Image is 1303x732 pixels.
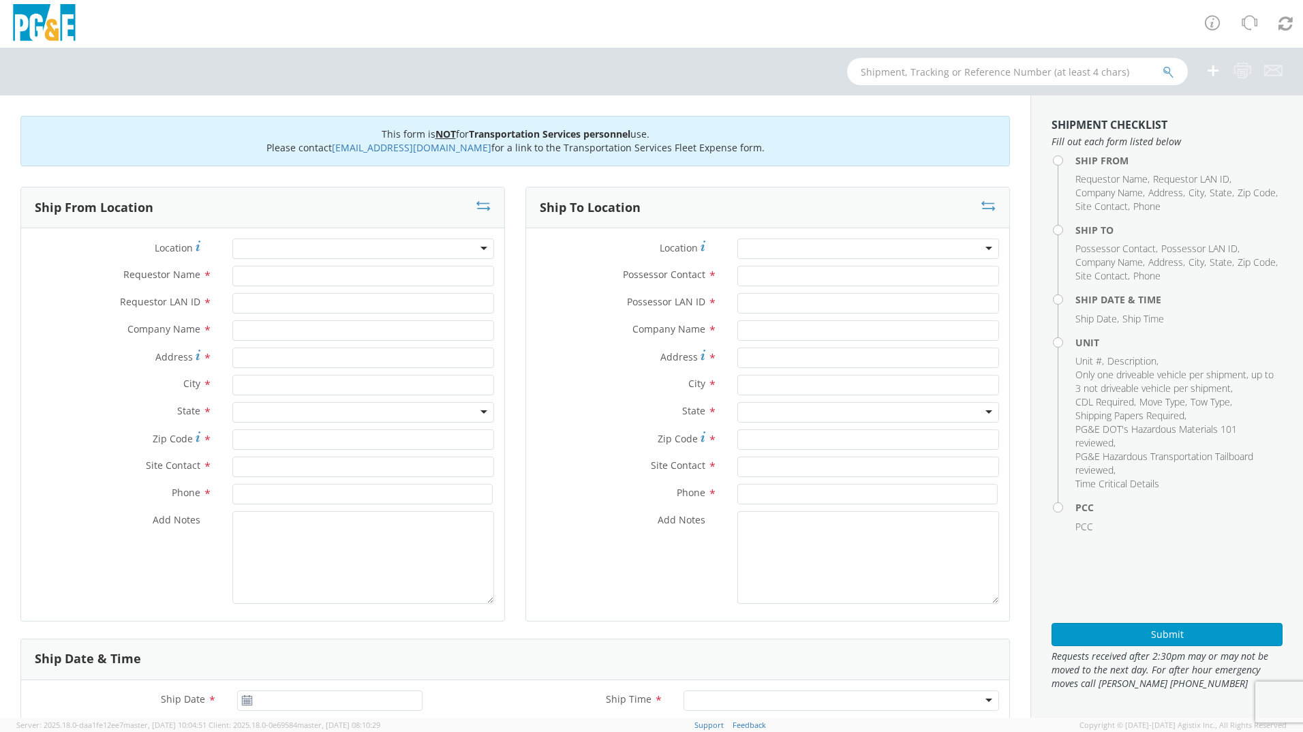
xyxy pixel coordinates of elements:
u: NOT [435,127,456,140]
li: , [1153,172,1231,186]
li: , [1075,368,1279,395]
h3: Ship From Location [35,201,153,215]
a: Support [694,720,724,730]
li: , [1075,354,1104,368]
span: State [682,404,705,417]
li: , [1189,186,1206,200]
span: Address [660,350,698,363]
span: Zip Code [1238,186,1276,199]
span: Possessor Contact [1075,242,1156,255]
li: , [1107,354,1159,368]
span: Phone [677,486,705,499]
span: Client: 2025.18.0-0e69584 [209,720,380,730]
span: Address [155,350,193,363]
h3: Ship Date & Time [35,652,141,666]
h4: PCC [1075,502,1283,513]
span: Ship Time [1122,312,1164,325]
h4: Ship Date & Time [1075,294,1283,305]
span: State [1210,186,1232,199]
span: Description [1107,354,1156,367]
li: , [1161,242,1240,256]
button: Submit [1052,623,1283,646]
span: City [688,377,705,390]
span: Ship Time [606,692,651,705]
span: Copyright © [DATE]-[DATE] Agistix Inc., All Rights Reserved [1079,720,1287,731]
span: master, [DATE] 08:10:29 [297,720,380,730]
li: , [1075,312,1119,326]
span: Site Contact [1075,269,1128,282]
span: Requestor LAN ID [120,295,200,308]
li: , [1075,242,1158,256]
span: Zip Code [153,432,193,445]
div: This form is for use. Please contact for a link to the Transportation Services Fleet Expense form. [20,116,1010,166]
span: Move Type [1139,395,1185,408]
li: , [1075,269,1130,283]
span: Site Contact [1075,200,1128,213]
span: Add Notes [153,513,200,526]
span: Location [660,241,698,254]
li: , [1075,256,1145,269]
b: Transportation Services personnel [469,127,630,140]
span: Possessor LAN ID [1161,242,1238,255]
li: , [1075,172,1150,186]
span: Location [155,241,193,254]
li: , [1210,256,1234,269]
span: State [1210,256,1232,269]
li: , [1139,395,1187,409]
li: , [1191,395,1232,409]
li: , [1238,186,1278,200]
span: Site Contact [146,459,200,472]
span: Server: 2025.18.0-daa1fe12ee7 [16,720,206,730]
span: Address [1148,186,1183,199]
span: PG&E Hazardous Transportation Tailboard reviewed [1075,450,1253,476]
span: Possessor LAN ID [627,295,705,308]
span: Only one driveable vehicle per shipment, up to 3 not driveable vehicle per shipment [1075,368,1274,395]
span: Zip Code [658,432,698,445]
span: PG&E DOT's Hazardous Materials 101 reviewed [1075,423,1237,449]
span: State [177,404,200,417]
span: master, [DATE] 10:04:51 [123,720,206,730]
li: , [1075,450,1279,477]
span: Company Name [632,322,705,335]
li: , [1075,423,1279,450]
span: Shipping Papers Required [1075,409,1184,422]
span: Requestor Name [123,268,200,281]
a: [EMAIL_ADDRESS][DOMAIN_NAME] [332,141,491,154]
span: Company Name [127,322,200,335]
span: City [1189,256,1204,269]
h4: Ship To [1075,225,1283,235]
span: Ship Date [161,692,205,705]
span: Time Critical Details [1075,477,1159,490]
span: Requestor Name [1075,172,1148,185]
li: , [1075,186,1145,200]
li: , [1189,256,1206,269]
img: pge-logo-06675f144f4cfa6a6814.png [10,4,78,44]
span: Requestor LAN ID [1153,172,1229,185]
strong: Shipment Checklist [1052,117,1167,132]
a: Feedback [733,720,766,730]
span: Phone [172,486,200,499]
h4: Ship From [1075,155,1283,166]
span: Phone [1133,269,1161,282]
li: , [1238,256,1278,269]
li: , [1075,409,1186,423]
span: Add Notes [658,513,705,526]
span: Fill out each form listed below [1052,135,1283,149]
span: Tow Type [1191,395,1230,408]
span: Company Name [1075,256,1143,269]
span: Phone [1133,200,1161,213]
li: , [1210,186,1234,200]
span: City [183,377,200,390]
li: , [1075,395,1136,409]
span: Zip Code [1238,256,1276,269]
span: PCC [1075,520,1093,533]
span: City [1189,186,1204,199]
span: Ship Date [1075,312,1117,325]
h4: Unit [1075,337,1283,348]
span: Requests received after 2:30pm may or may not be moved to the next day. For after hour emergency ... [1052,650,1283,690]
h3: Ship To Location [540,201,641,215]
li: , [1148,186,1185,200]
li: , [1075,200,1130,213]
input: Shipment, Tracking or Reference Number (at least 4 chars) [847,58,1188,85]
span: Company Name [1075,186,1143,199]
